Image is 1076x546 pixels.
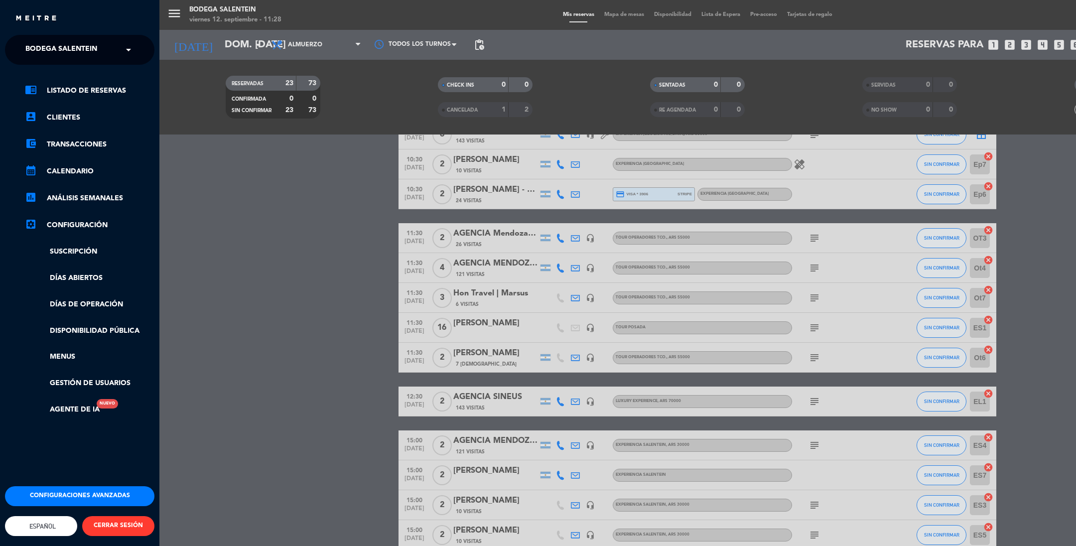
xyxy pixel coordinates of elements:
a: Días de Operación [25,299,154,310]
span: Bodega Salentein [25,39,97,60]
a: account_boxClientes [25,112,154,124]
a: calendar_monthCalendario [25,165,154,177]
i: chrome_reader_mode [25,84,37,96]
span: Español [27,523,56,530]
button: CERRAR SESIÓN [82,516,154,536]
a: chrome_reader_modeListado de Reservas [25,85,154,97]
a: assessmentANÁLISIS SEMANALES [25,192,154,204]
i: assessment [25,191,37,203]
a: Gestión de usuarios [25,378,154,389]
a: Días abiertos [25,273,154,284]
a: Disponibilidad pública [25,325,154,337]
i: settings_applications [25,218,37,230]
a: Suscripción [25,246,154,258]
button: Configuraciones avanzadas [5,486,154,506]
div: Nuevo [97,399,118,409]
i: account_box [25,111,37,123]
img: MEITRE [15,15,57,22]
a: Menus [25,351,154,363]
i: account_balance_wallet [25,137,37,149]
a: Configuración [25,219,154,231]
i: calendar_month [25,164,37,176]
a: Agente de IANuevo [25,404,100,415]
a: account_balance_walletTransacciones [25,138,154,150]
